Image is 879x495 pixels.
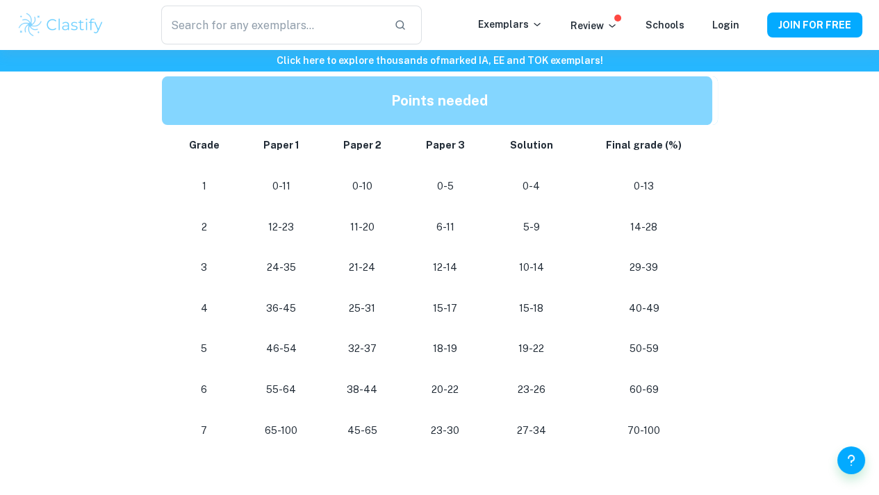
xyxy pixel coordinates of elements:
[498,218,565,237] p: 5-9
[3,53,876,68] h6: Click here to explore thousands of marked IA, EE and TOK exemplars !
[161,6,384,44] input: Search for any exemplars...
[252,258,310,277] p: 24-35
[332,421,393,440] p: 45-65
[179,177,231,196] p: 1
[179,299,231,318] p: 4
[252,339,310,358] p: 46-54
[478,17,543,32] p: Exemplars
[415,339,476,358] p: 18-19
[179,258,231,277] p: 3
[415,421,476,440] p: 23-30
[712,19,739,31] a: Login
[587,339,700,358] p: 50-59
[179,218,231,237] p: 2
[179,421,231,440] p: 7
[646,19,684,31] a: Schools
[587,421,700,440] p: 70-100
[498,421,565,440] p: 27-34
[415,258,476,277] p: 12-14
[179,380,231,399] p: 6
[587,380,700,399] p: 60-69
[587,299,700,318] p: 40-49
[606,140,682,151] strong: Final grade (%)
[498,380,565,399] p: 23-26
[426,140,465,151] strong: Paper 3
[415,299,476,318] p: 15-17
[332,218,393,237] p: 11-20
[332,177,393,196] p: 0-10
[837,446,865,474] button: Help and Feedback
[263,140,299,151] strong: Paper 1
[179,339,231,358] p: 5
[343,140,381,151] strong: Paper 2
[415,380,476,399] p: 20-22
[391,92,488,109] strong: Points needed
[332,258,393,277] p: 21-24
[189,140,220,151] strong: Grade
[252,421,310,440] p: 65-100
[570,18,618,33] p: Review
[498,299,565,318] p: 15-18
[252,299,310,318] p: 36-45
[767,12,862,37] button: JOIN FOR FREE
[587,177,700,196] p: 0-13
[415,177,476,196] p: 0-5
[252,177,310,196] p: 0-11
[510,140,553,151] strong: Solution
[498,258,565,277] p: 10-14
[252,380,310,399] p: 55-64
[498,339,565,358] p: 19-22
[252,218,310,237] p: 12-23
[332,380,393,399] p: 38-44
[332,339,393,358] p: 32-37
[17,11,105,39] img: Clastify logo
[415,218,476,237] p: 6-11
[587,258,700,277] p: 29-39
[498,177,565,196] p: 0-4
[587,218,700,237] p: 14-28
[332,299,393,318] p: 25-31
